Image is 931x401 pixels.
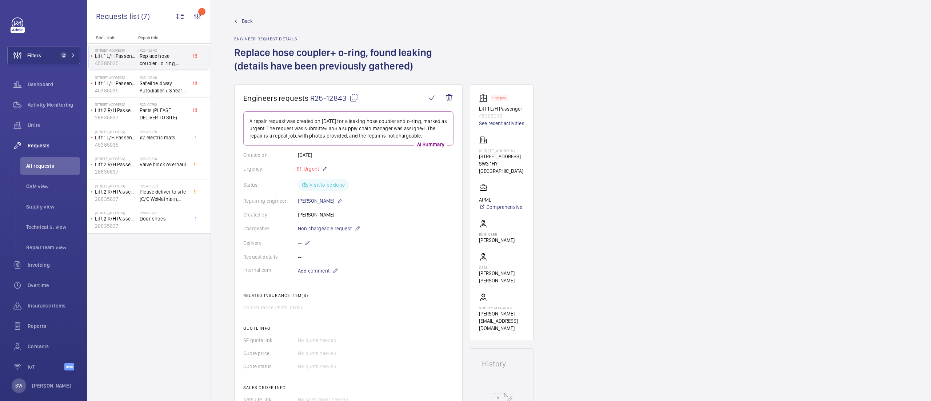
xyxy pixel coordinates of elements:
span: Contacts [28,343,80,350]
span: Technical S. view [26,223,80,231]
span: Requests list [96,12,141,21]
p: Lift 1 L/H Passenger [95,134,137,141]
p: SW3 1HY [GEOGRAPHIC_DATA] [479,160,524,175]
span: Engineers requests [243,94,309,103]
span: Supply view [26,203,80,210]
span: Activity Monitoring [28,101,80,108]
span: 2 [61,52,67,58]
p: [PERSON_NAME] [32,382,71,389]
h1: Replace hose coupler+ o-ring, found leaking (details have been previously gathered) [234,46,463,84]
button: Filters2 [7,47,80,64]
h2: R25-06508 [140,184,188,188]
span: Safeline 4 way Autodialler + 3 Year SIM [140,80,188,94]
h2: R25-12806 [140,75,188,80]
p: [PERSON_NAME] [479,237,515,244]
span: Beta [64,363,74,370]
p: [STREET_ADDRESS] [95,156,137,161]
p: CSM [479,265,524,270]
p: Lift 1 L/H Passenger [95,52,137,60]
p: Lift 1 L/H Passenger [95,80,137,87]
span: IoT [28,363,64,370]
span: Door shoes [140,215,188,222]
p: 26835837 [95,195,137,203]
p: Repair title [138,35,186,40]
p: 26835837 [95,168,137,175]
p: [STREET_ADDRESS] [95,130,137,134]
p: 26835837 [95,114,137,121]
h2: R25-09226 [140,130,188,134]
p: Supply manager [479,306,524,310]
p: 45385035 [479,112,524,120]
p: 45385035 [95,87,137,94]
span: Back [242,17,253,25]
p: SW [15,382,22,389]
p: Engineer [479,232,515,237]
p: [PERSON_NAME] [PERSON_NAME] [479,270,524,284]
span: Dashboard [28,81,80,88]
span: Insurance items [28,302,80,309]
span: Requests [28,142,80,149]
span: Invoicing [28,261,80,269]
p: APML [479,196,522,203]
h2: R25-12843 [140,48,188,52]
p: 26835837 [95,222,137,230]
p: -- [298,239,310,247]
span: Parts (PLEASE DELIVER TO SITE) [140,107,188,121]
p: [PERSON_NAME][EMAIL_ADDRESS][DOMAIN_NAME] [479,310,524,332]
span: Overtime [28,282,80,289]
h2: R24-08275 [140,211,188,215]
p: [PERSON_NAME] [298,196,343,205]
span: Urgent [302,166,319,172]
span: Units [28,122,80,129]
span: Add comment [298,267,329,274]
p: Lift 2 R/H Passenger [95,107,137,114]
p: Site - Unit [87,35,135,40]
span: Non chargeable request [298,225,352,232]
h2: Quote info [243,326,453,331]
span: Please deliver to site (C/O WeMaintain, Florin Reception) [140,188,188,203]
h2: R25-09224 [140,156,188,161]
span: Valve block overhaul [140,161,188,168]
p: [STREET_ADDRESS] [95,184,137,188]
span: R25-12843 [310,94,358,103]
p: Lift 2 R/H Passenger [95,215,137,222]
h2: Engineer request details [234,36,463,41]
a: Comprehensive [479,203,522,211]
span: x2 electric mats [140,134,188,141]
p: [STREET_ADDRESS] [95,48,137,52]
img: elevator.svg [479,94,491,102]
span: CSM view [26,183,80,190]
p: [STREET_ADDRESS] [95,75,137,80]
h2: Related insurance item(s) [243,293,453,298]
p: Lift 2 R/H Passenger [95,188,137,195]
span: Replace hose coupler+ o-ring, found leaking (details have been previously gathered) [140,52,188,67]
a: See recent activities [479,120,524,127]
h2: Sales order info [243,385,453,390]
p: [STREET_ADDRESS] [95,102,137,107]
span: Filters [27,52,41,59]
p: 45385035 [95,141,137,148]
p: AI Summary [414,141,447,148]
p: [STREET_ADDRESS] [479,148,524,153]
p: [STREET_ADDRESS] [479,153,524,160]
p: [STREET_ADDRESS] [95,211,137,215]
p: Stopped [492,97,506,99]
p: A repair request was created on [DATE] for a leaking hose coupler and o-ring, marked as urgent. T... [249,118,447,139]
p: Lift 2 R/H Passenger [95,161,137,168]
span: All requests [26,162,80,170]
p: Lift 1 L/H Passenger [479,105,524,112]
p: 45385035 [95,60,137,67]
span: Reports [28,322,80,330]
h2: R25-09760 [140,102,188,107]
h1: History [482,360,522,368]
span: Repair team view [26,244,80,251]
